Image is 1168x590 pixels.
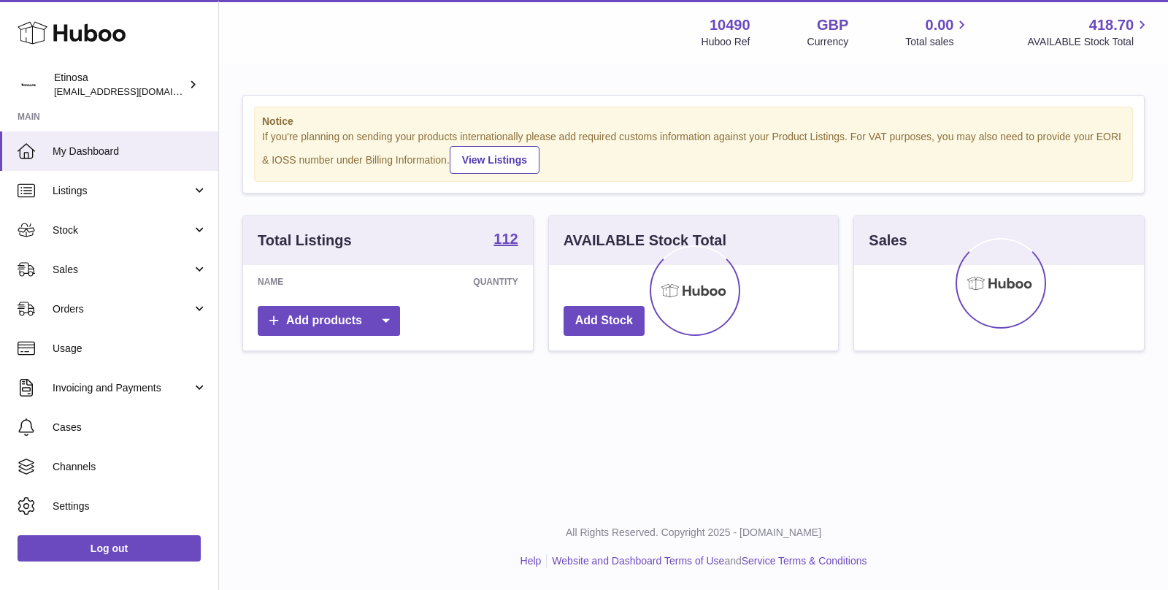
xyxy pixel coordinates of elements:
[53,381,192,395] span: Invoicing and Payments
[493,231,518,246] strong: 112
[262,115,1125,129] strong: Notice
[54,71,185,99] div: Etinosa
[905,35,970,49] span: Total sales
[552,555,724,567] a: Website and Dashboard Terms of Use
[258,306,400,336] a: Add products
[807,35,849,49] div: Currency
[926,15,954,35] span: 0.00
[53,302,192,316] span: Orders
[258,231,352,250] h3: Total Listings
[450,146,539,174] a: View Listings
[53,460,207,474] span: Channels
[520,555,542,567] a: Help
[243,265,366,299] th: Name
[53,499,207,513] span: Settings
[702,35,750,49] div: Huboo Ref
[547,554,867,568] li: and
[366,265,533,299] th: Quantity
[18,535,201,562] a: Log out
[742,555,867,567] a: Service Terms & Conditions
[1089,15,1134,35] span: 418.70
[817,15,848,35] strong: GBP
[564,231,726,250] h3: AVAILABLE Stock Total
[262,130,1125,174] div: If you're planning on sending your products internationally please add required customs informati...
[710,15,750,35] strong: 10490
[18,74,39,96] img: Wolphuk@gmail.com
[231,526,1156,540] p: All Rights Reserved. Copyright 2025 - [DOMAIN_NAME]
[1027,15,1150,49] a: 418.70 AVAILABLE Stock Total
[905,15,970,49] a: 0.00 Total sales
[564,306,645,336] a: Add Stock
[54,85,215,97] span: [EMAIL_ADDRESS][DOMAIN_NAME]
[53,145,207,158] span: My Dashboard
[493,231,518,249] a: 112
[53,223,192,237] span: Stock
[53,421,207,434] span: Cases
[53,263,192,277] span: Sales
[1027,35,1150,49] span: AVAILABLE Stock Total
[53,184,192,198] span: Listings
[869,231,907,250] h3: Sales
[53,342,207,356] span: Usage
